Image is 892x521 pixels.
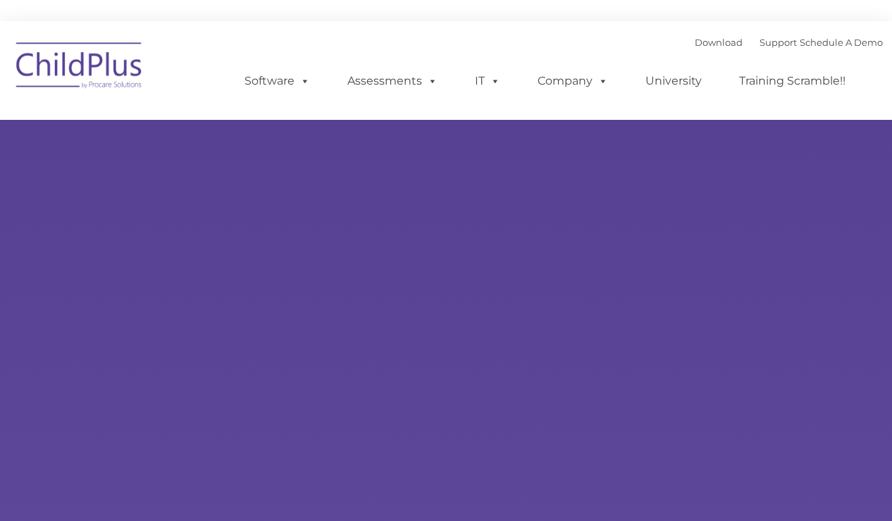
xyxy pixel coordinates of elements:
[230,67,324,95] a: Software
[524,67,622,95] a: Company
[695,37,883,48] font: |
[333,67,452,95] a: Assessments
[461,67,514,95] a: IT
[760,37,797,48] a: Support
[695,37,743,48] a: Download
[9,32,150,103] img: ChildPlus by Procare Solutions
[725,67,860,95] a: Training Scramble!!
[631,67,716,95] a: University
[800,37,883,48] a: Schedule A Demo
